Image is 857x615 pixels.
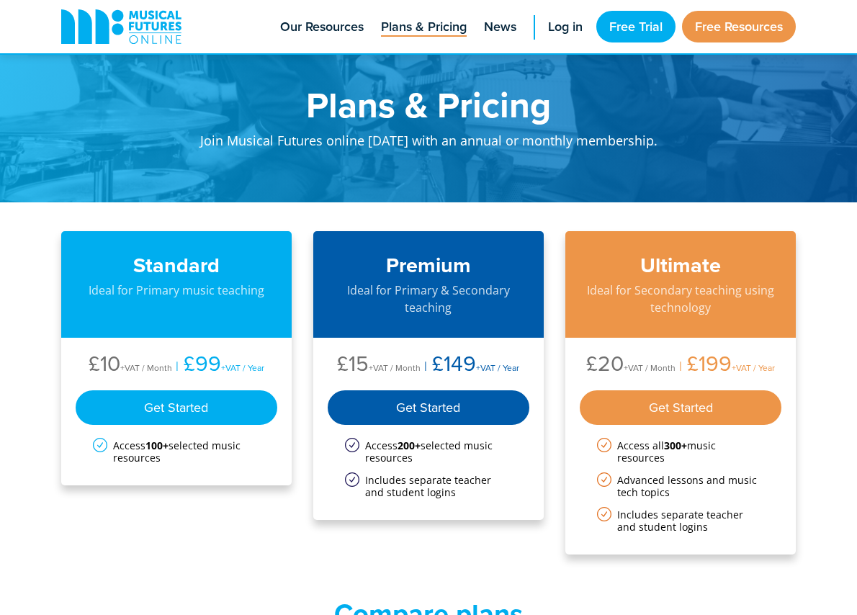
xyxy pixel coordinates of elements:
[381,17,467,37] span: Plans & Pricing
[597,439,764,464] li: Access all music resources
[484,17,516,37] span: News
[421,352,519,379] li: £149
[76,282,277,299] p: Ideal for Primary music teaching
[328,282,529,316] p: Ideal for Primary & Secondary teaching
[586,352,676,379] li: £20
[596,11,676,42] a: Free Trial
[597,474,764,498] li: Advanced lessons and music tech topics
[732,362,775,374] span: +VAT / Year
[398,439,421,452] strong: 200+
[93,439,260,464] li: Access selected music resources
[476,362,519,374] span: +VAT / Year
[280,17,364,37] span: Our Resources
[172,352,264,379] li: £99
[597,508,764,533] li: Includes separate teacher and student logins
[76,390,277,425] div: Get Started
[148,122,709,166] p: Join Musical Futures online [DATE] with an annual or monthly membership.
[345,474,512,498] li: Includes separate teacher and student logins
[369,362,421,374] span: +VAT / Month
[580,390,781,425] div: Get Started
[345,439,512,464] li: Access selected music resources
[682,11,796,42] a: Free Resources
[148,86,709,122] h1: Plans & Pricing
[120,362,172,374] span: +VAT / Month
[676,352,775,379] li: £199
[580,253,781,278] h3: Ultimate
[221,362,264,374] span: +VAT / Year
[548,17,583,37] span: Log in
[145,439,169,452] strong: 100+
[664,439,687,452] strong: 300+
[328,390,529,425] div: Get Started
[328,253,529,278] h3: Premium
[624,362,676,374] span: +VAT / Month
[580,282,781,316] p: Ideal for Secondary teaching using technology
[76,253,277,278] h3: Standard
[89,352,172,379] li: £10
[337,352,421,379] li: £15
